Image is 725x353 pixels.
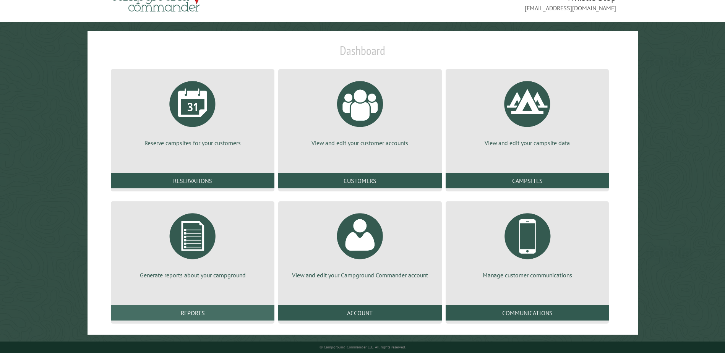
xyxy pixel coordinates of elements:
p: Manage customer communications [455,271,600,279]
a: Account [278,305,442,321]
a: Generate reports about your campground [120,207,265,279]
h1: Dashboard [109,43,616,64]
a: Communications [446,305,609,321]
a: View and edit your Campground Commander account [287,207,433,279]
p: View and edit your customer accounts [287,139,433,147]
a: Reservations [111,173,274,188]
a: Campsites [446,173,609,188]
p: View and edit your Campground Commander account [287,271,433,279]
a: Manage customer communications [455,207,600,279]
a: View and edit your customer accounts [287,75,433,147]
a: Reports [111,305,274,321]
p: Reserve campsites for your customers [120,139,265,147]
small: © Campground Commander LLC. All rights reserved. [320,345,406,350]
p: View and edit your campsite data [455,139,600,147]
a: Customers [278,173,442,188]
a: Reserve campsites for your customers [120,75,265,147]
a: View and edit your campsite data [455,75,600,147]
p: Generate reports about your campground [120,271,265,279]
